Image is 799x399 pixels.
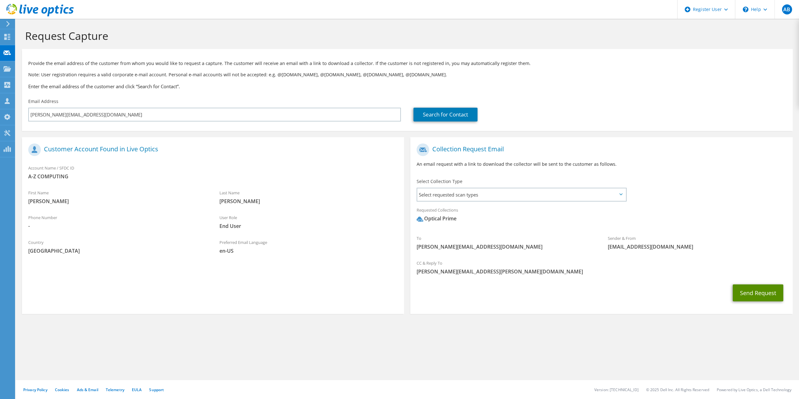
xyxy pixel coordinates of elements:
li: Powered by Live Optics, a Dell Technology [717,387,791,392]
span: [PERSON_NAME] [28,198,207,205]
div: Preferred Email Language [213,236,404,257]
a: Ads & Email [77,387,98,392]
button: Send Request [733,284,783,301]
p: Note: User registration requires a valid corporate e-mail account. Personal e-mail accounts will ... [28,71,786,78]
h3: Enter the email address of the customer and click “Search for Contact”. [28,83,786,90]
a: Support [149,387,164,392]
span: - [28,223,207,229]
span: [GEOGRAPHIC_DATA] [28,247,207,254]
p: Provide the email address of the customer from whom you would like to request a capture. The cust... [28,60,786,67]
label: Email Address [28,98,58,105]
span: [PERSON_NAME][EMAIL_ADDRESS][PERSON_NAME][DOMAIN_NAME] [417,268,786,275]
a: Cookies [55,387,69,392]
div: First Name [22,186,213,208]
div: Country [22,236,213,257]
a: Telemetry [106,387,124,392]
div: Sender & From [602,232,793,253]
span: [PERSON_NAME] [219,198,398,205]
a: EULA [132,387,142,392]
h1: Request Capture [25,29,786,42]
div: Last Name [213,186,404,208]
a: Privacy Policy [23,387,47,392]
div: Optical Prime [417,215,456,222]
p: An email request with a link to download the collector will be sent to the customer as follows. [417,161,786,168]
a: Search for Contact [413,108,478,121]
span: AB [782,4,792,14]
span: End User [219,223,398,229]
span: [PERSON_NAME][EMAIL_ADDRESS][DOMAIN_NAME] [417,243,595,250]
span: A-Z COMPUTING [28,173,398,180]
div: Account Name / SFDC ID [22,161,404,183]
label: Select Collection Type [417,178,462,185]
li: Version: [TECHNICAL_ID] [594,387,639,392]
h1: Customer Account Found in Live Optics [28,143,395,156]
span: Select requested scan types [417,188,625,201]
div: CC & Reply To [410,256,792,278]
div: User Role [213,211,404,233]
li: © 2025 Dell Inc. All Rights Reserved [646,387,709,392]
div: Requested Collections [410,203,792,229]
div: To [410,232,602,253]
span: [EMAIL_ADDRESS][DOMAIN_NAME] [608,243,786,250]
span: en-US [219,247,398,254]
svg: \n [743,7,748,12]
h1: Collection Request Email [417,143,783,156]
div: Phone Number [22,211,213,233]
